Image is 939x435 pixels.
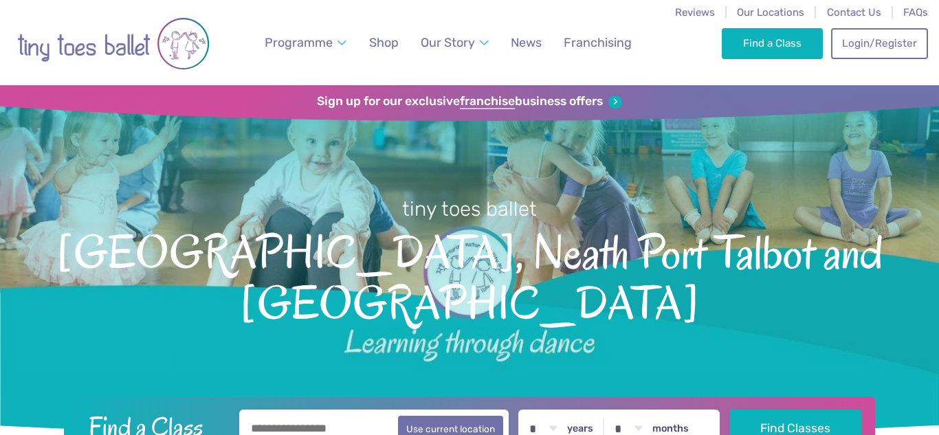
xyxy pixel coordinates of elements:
[903,6,928,19] a: FAQs
[460,94,515,109] strong: franchise
[369,35,399,49] span: Shop
[675,6,715,19] a: Reviews
[511,35,542,49] span: News
[402,197,537,221] small: tiny toes ballet
[722,28,823,58] a: Find a Class
[258,27,353,58] a: Programme
[567,423,593,435] label: years
[265,35,333,49] span: Programme
[652,423,689,435] label: months
[557,27,638,58] a: Franchising
[564,35,632,49] span: Franchising
[415,27,496,58] a: Our Story
[737,6,804,19] a: Our Locations
[421,35,475,49] span: Our Story
[831,28,927,58] a: Login/Register
[24,223,915,329] span: [GEOGRAPHIC_DATA], Neath Port Talbot and [GEOGRAPHIC_DATA]
[17,9,210,78] img: tiny toes ballet
[317,94,621,109] a: Sign up for our exclusivefranchisebusiness offers
[363,27,405,58] a: Shop
[827,6,881,19] a: Contact Us
[505,27,548,58] a: News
